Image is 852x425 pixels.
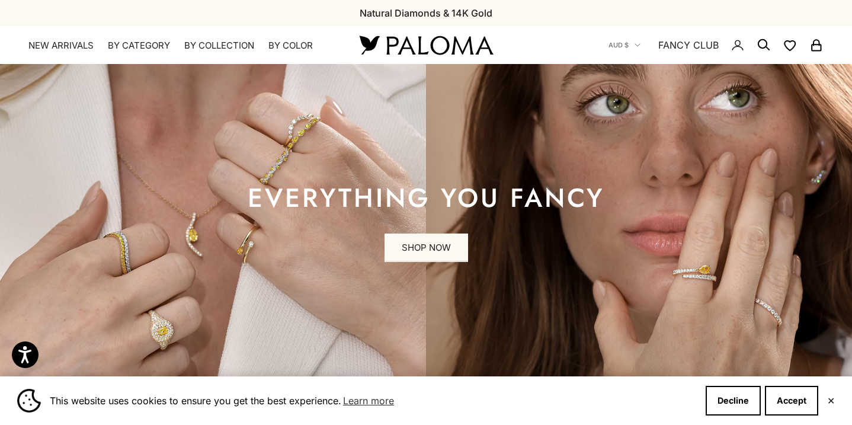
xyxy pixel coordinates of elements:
[28,40,94,52] a: NEW ARRIVALS
[50,392,696,410] span: This website uses cookies to ensure you get the best experience.
[28,40,331,52] nav: Primary navigation
[658,37,719,53] a: FANCY CLUB
[608,40,629,50] span: AUD $
[360,5,492,21] p: Natural Diamonds & 14K Gold
[268,40,313,52] summary: By Color
[385,234,468,262] a: SHOP NOW
[765,386,818,416] button: Accept
[17,389,41,413] img: Cookie banner
[108,40,170,52] summary: By Category
[608,40,640,50] button: AUD $
[706,386,761,416] button: Decline
[827,397,835,404] button: Close
[608,26,824,64] nav: Secondary navigation
[248,186,604,210] p: EVERYTHING YOU FANCY
[341,392,396,410] a: Learn more
[184,40,254,52] summary: By Collection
